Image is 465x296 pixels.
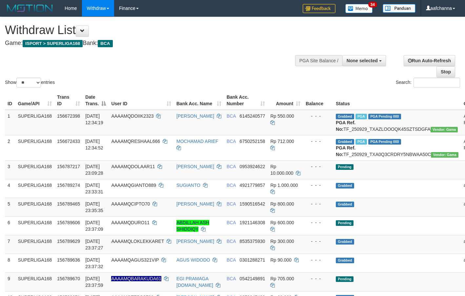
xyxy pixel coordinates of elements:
[176,113,214,119] a: [PERSON_NAME]
[404,55,455,66] a: Run Auto-Refresh
[111,276,161,281] span: Nama rekening ada tanda titik/strip, harap diedit
[111,201,150,207] span: AAAAMQCIPTO70
[85,220,103,232] span: [DATE] 23:37:09
[306,113,331,119] div: - - -
[176,183,200,188] a: SUGIANTO
[15,254,55,272] td: SUPERLIGA168
[240,139,265,144] span: Copy 6750252158 to clipboard
[57,113,80,119] span: 156672398
[111,257,159,263] span: AAAAMQAGUS321VIP
[240,113,265,119] span: Copy 6145240577 to clipboard
[227,183,236,188] span: BCA
[15,91,55,110] th: Game/API: activate to sort column ascending
[306,238,331,245] div: - - -
[224,91,268,110] th: Bank Acc. Number: activate to sort column ascending
[174,91,224,110] th: Bank Acc. Name: activate to sort column ascending
[431,152,458,158] span: Vendor URL: https://trx31.1velocity.biz
[336,120,355,132] b: PGA Ref. No:
[306,182,331,188] div: - - -
[85,239,103,250] span: [DATE] 23:37:27
[176,257,210,263] a: AGUS WIDODO
[5,24,303,37] h1: Withdraw List
[15,216,55,235] td: SUPERLIGA168
[5,272,15,291] td: 9
[85,113,103,125] span: [DATE] 12:34:19
[15,110,55,135] td: SUPERLIGA168
[368,2,377,8] span: 34
[240,164,265,169] span: Copy 0953924622 to clipboard
[176,276,213,288] a: EGI PRAMAGA [DOMAIN_NAME]
[355,139,367,145] span: Marked by aafsoycanthlai
[240,201,265,207] span: Copy 1590516542 to clipboard
[85,276,103,288] span: [DATE] 23:37:59
[270,220,294,225] span: Rp 600.000
[227,164,236,169] span: BCA
[15,272,55,291] td: SUPERLIGA168
[111,164,155,169] span: AAAAMQDOLAAR11
[5,40,303,47] h4: Game: Bank:
[347,58,378,63] span: None selected
[268,91,303,110] th: Amount: activate to sort column ascending
[15,179,55,198] td: SUPERLIGA168
[240,220,265,225] span: Copy 1921146308 to clipboard
[270,164,293,176] span: Rp 10.000.000
[227,139,236,144] span: BCA
[57,139,80,144] span: 156672433
[342,55,386,66] button: None selected
[111,220,150,225] span: AAAAMQDURO11
[383,4,415,13] img: panduan.png
[336,183,354,188] span: Grabbed
[270,239,294,244] span: Rp 300.000
[345,4,373,13] img: Button%20Memo.svg
[306,138,331,145] div: - - -
[336,145,355,157] b: PGA Ref. No:
[111,239,164,244] span: AAAAMQLOKLEKKARET
[109,91,174,110] th: User ID: activate to sort column ascending
[15,235,55,254] td: SUPERLIGA168
[176,201,214,207] a: [PERSON_NAME]
[227,220,236,225] span: BCA
[414,78,460,88] input: Search:
[5,78,55,88] label: Show entries
[111,139,160,144] span: AAAAMQRESHAAL666
[303,91,333,110] th: Balance
[5,179,15,198] td: 4
[270,276,294,281] span: Rp 705.000
[85,257,103,269] span: [DATE] 23:37:32
[57,276,80,281] span: 156789670
[176,220,209,232] a: ABDILLAH ASH SHIDDIQY
[436,66,455,77] a: Stop
[240,239,265,244] span: Copy 8535375930 to clipboard
[306,219,331,226] div: - - -
[306,257,331,263] div: - - -
[306,201,331,207] div: - - -
[57,201,80,207] span: 156789465
[15,135,55,160] td: SUPERLIGA168
[368,114,401,119] span: PGA Pending
[5,3,55,13] img: MOTION_logo.png
[227,113,236,119] span: BCA
[23,40,83,47] span: ISPORT > SUPERLIGA168
[85,201,103,213] span: [DATE] 23:35:35
[306,275,331,282] div: - - -
[336,164,354,170] span: Pending
[54,91,83,110] th: Trans ID: activate to sort column ascending
[336,202,354,207] span: Grabbed
[336,239,354,245] span: Grabbed
[303,4,335,13] img: Feedback.jpg
[176,239,214,244] a: [PERSON_NAME]
[240,276,265,281] span: Copy 0542149891 to clipboard
[15,160,55,179] td: SUPERLIGA168
[176,139,218,144] a: MOCHAMAD ARIEF
[333,110,461,135] td: TF_250929_TXAZLOOOQK45SZTSDGFA
[16,78,41,88] select: Showentries
[5,235,15,254] td: 7
[176,164,214,169] a: [PERSON_NAME]
[85,183,103,194] span: [DATE] 23:33:31
[57,239,80,244] span: 156789629
[336,220,354,226] span: Pending
[355,114,367,119] span: Marked by aafsoycanthlai
[270,183,298,188] span: Rp 1.000.000
[227,201,236,207] span: BCA
[5,135,15,160] td: 2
